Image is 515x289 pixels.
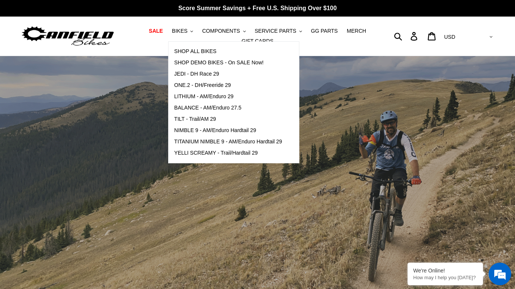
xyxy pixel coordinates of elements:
[169,68,288,80] a: JEDI - DH Race 29
[174,105,241,111] span: BALANCE - AM/Enduro 27.5
[169,136,288,148] a: TITANIUM NIMBLE 9 - AM/Enduro Hardtail 29
[169,148,288,159] a: YELLI SCREAMY - Trail/Hardtail 29
[174,93,233,100] span: LITHIUM - AM/Enduro 29
[169,57,288,68] a: SHOP DEMO BIKES - On SALE Now!
[174,59,264,66] span: SHOP DEMO BIKES - On SALE Now!
[174,48,216,55] span: SHOP ALL BIKES
[169,125,288,136] a: NIMBLE 9 - AM/Enduro Hardtail 29
[343,26,370,36] a: MERCH
[149,28,163,34] span: SALE
[413,275,477,280] p: How may I help you today?
[202,28,240,34] span: COMPONENTS
[242,38,274,44] span: GIFT CARDS
[174,82,231,88] span: ONE.2 - DH/Freeride 29
[145,26,167,36] a: SALE
[169,114,288,125] a: TILT - Trail/AM 29
[251,26,305,36] button: SERVICE PARTS
[172,28,187,34] span: BIKES
[21,24,115,48] img: Canfield Bikes
[174,138,282,145] span: TITANIUM NIMBLE 9 - AM/Enduro Hardtail 29
[311,28,338,34] span: GG PARTS
[307,26,342,36] a: GG PARTS
[169,102,288,114] a: BALANCE - AM/Enduro 27.5
[169,46,288,57] a: SHOP ALL BIKES
[168,26,197,36] button: BIKES
[254,28,296,34] span: SERVICE PARTS
[347,28,366,34] span: MERCH
[238,36,277,46] a: GIFT CARDS
[174,127,256,134] span: NIMBLE 9 - AM/Enduro Hardtail 29
[174,116,216,122] span: TILT - Trail/AM 29
[174,150,258,156] span: YELLI SCREAMY - Trail/Hardtail 29
[169,91,288,102] a: LITHIUM - AM/Enduro 29
[198,26,249,36] button: COMPONENTS
[413,268,477,274] div: We're Online!
[169,80,288,91] a: ONE.2 - DH/Freeride 29
[174,71,219,77] span: JEDI - DH Race 29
